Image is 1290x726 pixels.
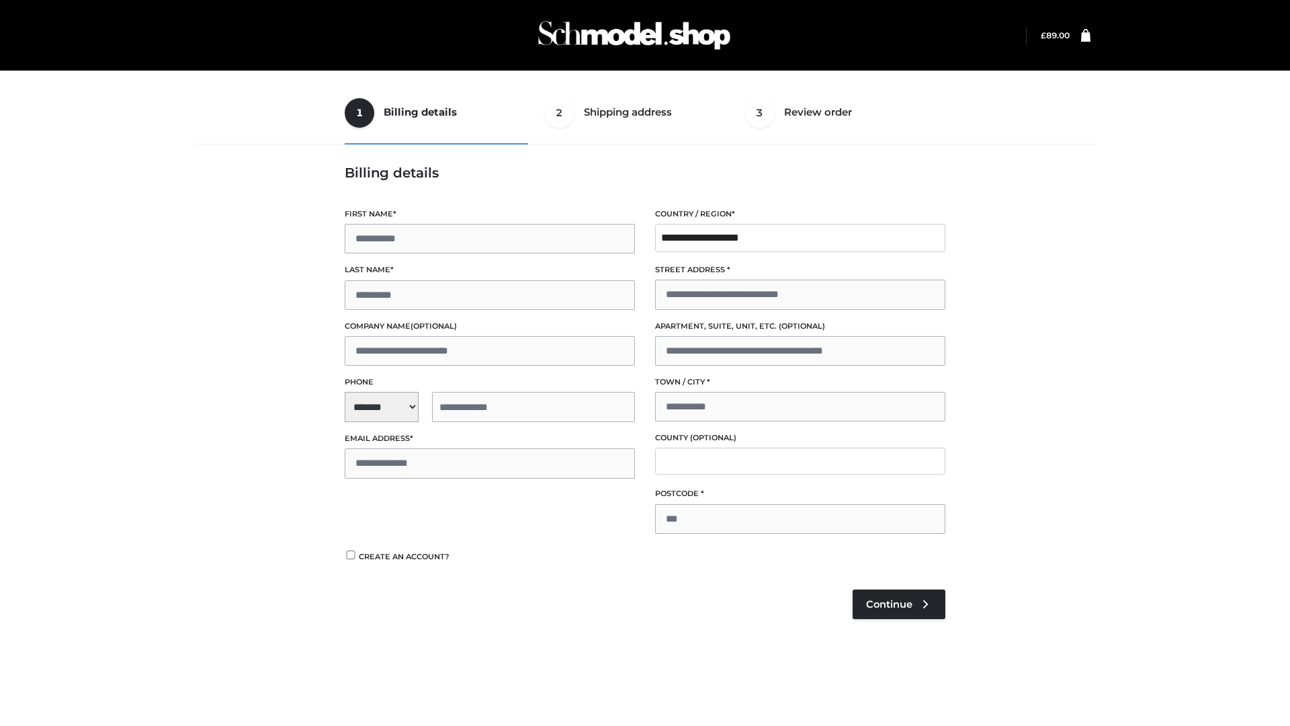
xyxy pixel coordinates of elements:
[655,487,945,500] label: Postcode
[345,165,945,181] h3: Billing details
[655,320,945,333] label: Apartment, suite, unit, etc.
[1041,30,1070,40] a: £89.00
[345,320,635,333] label: Company name
[345,432,635,445] label: Email address
[655,264,945,276] label: Street address
[345,376,635,389] label: Phone
[411,321,457,331] span: (optional)
[690,433,736,442] span: (optional)
[866,598,912,610] span: Continue
[655,208,945,220] label: Country / Region
[359,552,449,561] span: Create an account?
[345,551,357,559] input: Create an account?
[345,208,635,220] label: First name
[779,321,825,331] span: (optional)
[345,264,635,276] label: Last name
[1041,30,1070,40] bdi: 89.00
[655,432,945,444] label: County
[853,590,945,619] a: Continue
[1041,30,1046,40] span: £
[655,376,945,389] label: Town / City
[533,9,735,62] img: Schmodel Admin 964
